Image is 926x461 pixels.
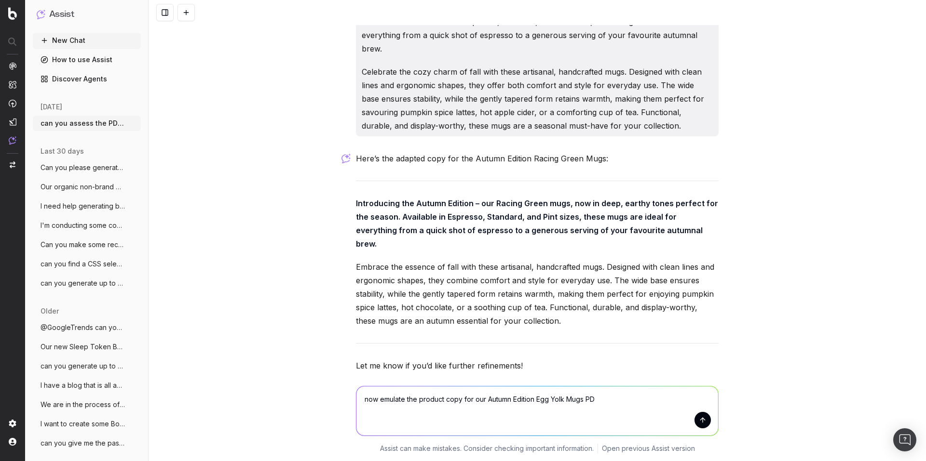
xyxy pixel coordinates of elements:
span: can you find a CSS selector that will ex [41,259,125,269]
img: Botify logo [8,7,17,20]
button: Assist [37,8,137,21]
button: can you give me the past 90 days keyword [33,435,141,451]
button: Our new Sleep Token Band Tshirts are a m [33,339,141,355]
p: Embrace the essence of fall with these artisanal, handcrafted mugs. Designed with clean lines and... [356,260,719,328]
p: Assist can make mistakes. Consider checking important information. [380,444,594,453]
p: Introducing the Autumn Edition – our Mandarin Orange mugs, now in rich, warm hues perfect for the... [362,1,713,55]
p: Celebrate the cozy charm of fall with these artisanal, handcrafted mugs. Designed with clean line... [362,65,713,132]
span: last 30 days [41,146,84,156]
img: Botify assist logo [341,154,351,163]
span: can you generate up to 3 meta titles for [41,278,125,288]
img: Setting [9,420,16,427]
img: Intelligence [9,80,16,89]
img: Switch project [10,161,15,168]
button: can you generate up to 3 meta titles for [33,276,141,291]
span: older [41,306,59,316]
img: Activation [9,99,16,107]
a: Discover Agents [33,71,141,87]
button: I'm conducting some competitor research [33,218,141,233]
a: Open previous Assist version [602,444,695,453]
span: Our organic non-brand CTR for our Mens C [41,182,125,192]
a: How to use Assist [33,52,141,67]
button: I want to create some Botify custom repo [33,416,141,432]
img: My account [9,438,16,446]
img: Analytics [9,62,16,70]
span: [DATE] [41,102,62,112]
button: @GoogleTrends can you analyse google tre [33,320,141,335]
span: Our new Sleep Token Band Tshirts are a m [41,342,125,352]
span: I have a blog that is all about Baby's F [41,381,125,390]
button: can you assess the PDP content and repli [33,116,141,131]
button: I have a blog that is all about Baby's F [33,378,141,393]
button: Can you make some recommendations on how [33,237,141,252]
span: can you give me the past 90 days keyword [41,438,125,448]
img: Assist [37,10,45,19]
strong: Introducing the Autumn Edition – our Racing Green mugs, now in deep, earthy tones perfect for the... [356,198,720,249]
div: Open Intercom Messenger [893,428,916,451]
span: can you assess the PDP content and repli [41,119,125,128]
button: New Chat [33,33,141,48]
p: Here’s the adapted copy for the Autumn Edition Racing Green Mugs: [356,152,719,165]
span: We are in the process of developing a ne [41,400,125,409]
span: I want to create some Botify custom repo [41,419,125,429]
span: can you generate up to 2 meta descriptio [41,361,125,371]
button: can you find a CSS selector that will ex [33,256,141,272]
span: @GoogleTrends can you analyse google tre [41,323,125,332]
h1: Assist [49,8,74,21]
button: I need help generating blog ideas for ac [33,198,141,214]
button: can you generate up to 2 meta descriptio [33,358,141,374]
button: Can you please generate me a blog post a [33,160,141,175]
img: Studio [9,118,16,126]
span: I'm conducting some competitor research [41,221,125,230]
p: Let me know if you’d like further refinements! [356,359,719,372]
textarea: now emulate the product copy for our Autumn Edition Egg Yolk Mugs [356,386,718,435]
img: Assist [9,136,16,145]
span: I need help generating blog ideas for ac [41,201,125,211]
span: Can you make some recommendations on how [41,240,125,250]
span: Can you please generate me a blog post a [41,163,125,172]
button: Our organic non-brand CTR for our Mens C [33,179,141,195]
button: We are in the process of developing a ne [33,397,141,412]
